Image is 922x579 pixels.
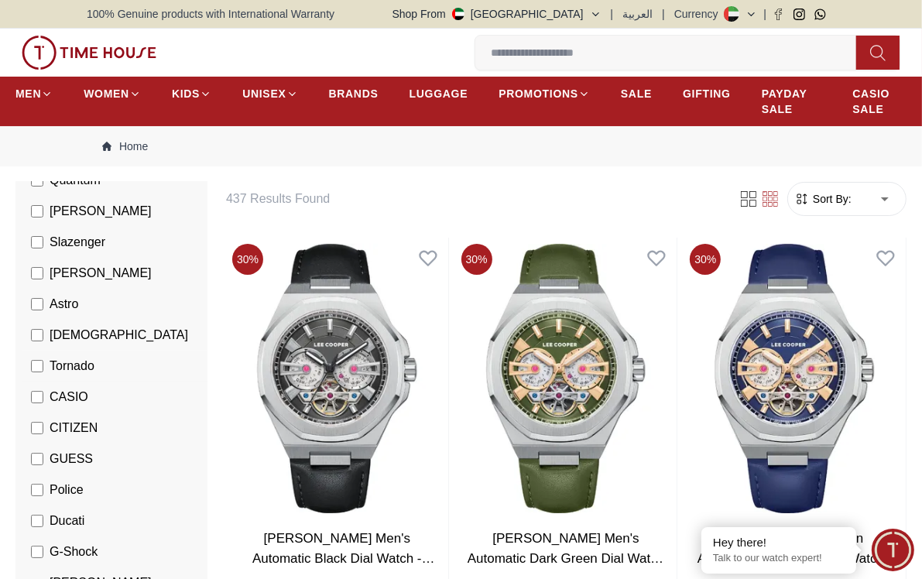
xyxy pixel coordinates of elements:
[461,244,492,275] span: 30 %
[814,9,826,20] a: Whatsapp
[31,205,43,218] input: [PERSON_NAME]
[499,86,578,101] span: PROMOTIONS
[31,267,43,279] input: [PERSON_NAME]
[50,388,88,406] span: CASIO
[50,233,105,252] span: Slazenger
[226,190,719,208] h6: 437 Results Found
[22,36,156,70] img: ...
[50,295,78,313] span: Astro
[31,484,43,496] input: Police
[87,126,835,166] nav: Breadcrumb
[31,453,43,465] input: GUESS
[15,80,53,108] a: MEN
[31,329,43,341] input: [DEMOGRAPHIC_DATA]
[172,80,211,108] a: KIDS
[31,298,43,310] input: Astro
[50,543,98,561] span: G-Shock
[50,202,152,221] span: [PERSON_NAME]
[31,236,43,248] input: Slazenger
[662,6,665,22] span: |
[50,481,84,499] span: Police
[31,546,43,558] input: G-Shock
[410,80,468,108] a: LUGGAGE
[713,552,845,565] p: Talk to our watch expert!
[794,191,852,207] button: Sort By:
[329,80,379,108] a: BRANDS
[621,86,652,101] span: SALE
[172,86,200,101] span: KIDS
[793,9,805,20] a: Instagram
[690,244,721,275] span: 30 %
[852,86,907,117] span: CASIO SALE
[683,80,731,108] a: GIFTING
[852,80,907,123] a: CASIO SALE
[810,191,852,207] span: Sort By:
[31,360,43,372] input: Tornado
[232,244,263,275] span: 30 %
[872,529,914,571] div: Chat Widget
[31,391,43,403] input: CASIO
[242,86,286,101] span: UNISEX
[31,422,43,434] input: CITIZEN
[84,80,141,108] a: WOMEN
[31,515,43,527] input: Ducati
[50,512,84,530] span: Ducati
[763,6,766,22] span: |
[499,80,590,108] a: PROMOTIONS
[684,238,906,519] img: LEE COOPER Men Automatic Dark Blue Dial Watch - LC08125.399
[329,86,379,101] span: BRANDS
[455,238,677,519] img: LEE COOPER Men's Automatic Dark Green Dial Watch - LC08125.375
[410,86,468,101] span: LUGGAGE
[762,86,822,117] span: PAYDAY SALE
[762,80,822,123] a: PAYDAY SALE
[50,450,93,468] span: GUESS
[15,86,41,101] span: MEN
[392,6,602,22] button: Shop From[GEOGRAPHIC_DATA]
[50,419,98,437] span: CITIZEN
[683,86,731,101] span: GIFTING
[50,264,152,283] span: [PERSON_NAME]
[674,6,725,22] div: Currency
[773,9,784,20] a: Facebook
[50,326,188,344] span: [DEMOGRAPHIC_DATA]
[226,238,448,519] img: LEE COOPER Men's Automatic Black Dial Watch - LC08125.351
[242,80,297,108] a: UNISEX
[611,6,614,22] span: |
[621,80,652,108] a: SALE
[622,6,653,22] button: العربية
[452,8,464,20] img: United Arab Emirates
[87,6,334,22] span: 100% Genuine products with International Warranty
[50,357,94,375] span: Tornado
[713,535,845,550] div: Hey there!
[84,86,129,101] span: WOMEN
[102,139,148,154] a: Home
